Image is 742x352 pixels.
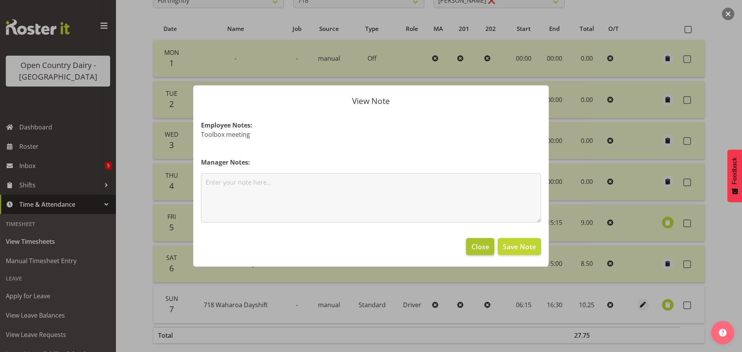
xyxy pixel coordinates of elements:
[503,241,536,252] span: Save Note
[201,97,541,105] p: View Note
[201,158,541,167] h4: Manager Notes:
[498,238,541,255] button: Save Note
[471,241,489,252] span: Close
[731,157,738,184] span: Feedback
[201,130,541,139] p: Toolbox meeting
[727,150,742,202] button: Feedback - Show survey
[201,121,541,130] h4: Employee Notes:
[466,238,494,255] button: Close
[719,329,727,337] img: help-xxl-2.png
